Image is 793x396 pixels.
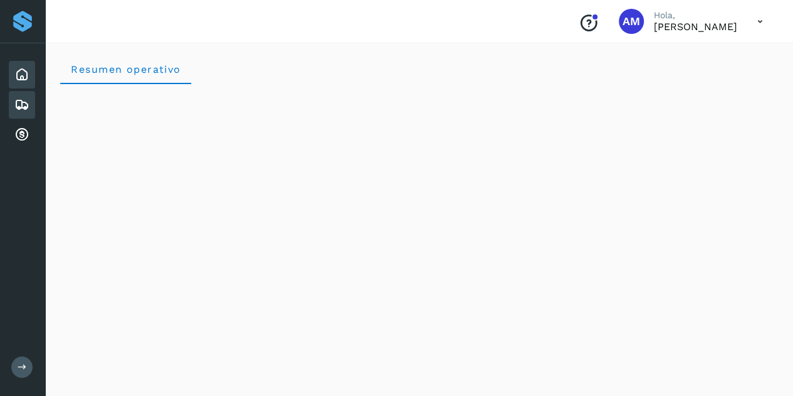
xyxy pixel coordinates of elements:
[654,21,737,33] p: Angele Monserrat Manriquez Bisuett
[70,63,181,75] span: Resumen operativo
[654,10,737,21] p: Hola,
[9,61,35,88] div: Inicio
[9,121,35,149] div: Cuentas por cobrar
[9,91,35,119] div: Embarques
